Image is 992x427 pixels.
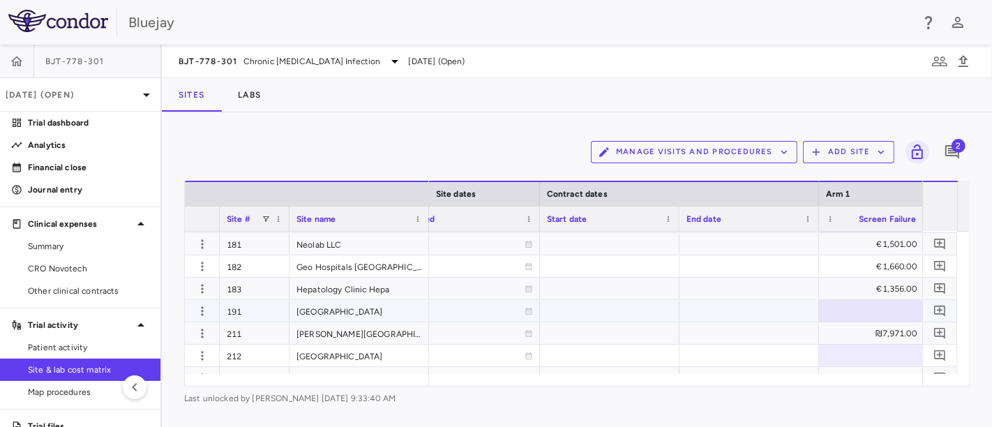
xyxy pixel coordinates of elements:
[28,341,149,354] span: Patient activity
[28,285,149,297] span: Other clinical contracts
[184,392,970,405] span: Last unlocked by [PERSON_NAME] [DATE] 9:33:40 AM
[128,12,911,33] div: Bluejay
[547,214,587,224] span: Start date
[221,78,278,112] button: Labs
[28,364,149,376] span: Site & lab cost matrix
[290,300,429,322] div: [GEOGRAPHIC_DATA]
[931,368,949,387] button: Add comment
[859,214,917,224] span: Screen Failure
[220,278,290,299] div: 183
[547,189,608,199] span: Contract dates
[28,218,133,230] p: Clinical expenses
[290,367,429,389] div: [GEOGRAPHIC_DATA]
[28,262,149,275] span: CRO Novotech
[591,141,797,163] button: Manage Visits and Procedures
[832,255,917,278] div: €1,660.00
[803,141,894,163] button: Add Site
[931,257,949,276] button: Add comment
[832,233,917,255] div: €1,501.00
[290,322,429,344] div: [PERSON_NAME][GEOGRAPHIC_DATA]
[931,301,949,320] button: Add comment
[28,240,149,253] span: Summary
[686,214,721,224] span: End date
[28,319,133,331] p: Trial activity
[28,139,149,151] p: Analytics
[931,234,949,253] button: Add comment
[409,55,465,68] span: [DATE] (Open)
[296,214,336,224] span: Site name
[28,386,149,398] span: Map procedures
[243,55,381,68] span: Chronic [MEDICAL_DATA] Infection
[933,260,947,273] svg: Add comment
[944,144,961,160] svg: Add comment
[832,322,917,345] div: ₪7,971.00
[290,255,429,277] div: Geo Hospitals [GEOGRAPHIC_DATA] [GEOGRAPHIC_DATA]
[933,237,947,250] svg: Add comment
[900,140,929,164] span: Lock grid
[826,189,851,199] span: Arm 1
[220,345,290,366] div: 212
[220,367,290,389] div: 221
[227,214,250,224] span: Site #
[28,183,149,196] p: Journal entry
[162,78,221,112] button: Sites
[220,300,290,322] div: 191
[832,278,917,300] div: €1,356.00
[290,233,429,255] div: Neolab LLC
[952,139,965,153] span: 2
[290,278,429,299] div: Hepatology Clinic Hepa
[931,324,949,343] button: Add comment
[436,189,476,199] span: Site dates
[28,161,149,174] p: Financial close
[28,117,149,129] p: Trial dashboard
[179,56,238,67] span: BJT-778-301
[6,89,138,101] p: [DATE] (Open)
[290,345,429,366] div: [GEOGRAPHIC_DATA]
[933,282,947,295] svg: Add comment
[931,346,949,365] button: Add comment
[940,140,964,164] button: Add comment
[933,371,947,384] svg: Add comment
[933,304,947,317] svg: Add comment
[8,10,108,32] img: logo-full-SnFGN8VE.png
[220,233,290,255] div: 181
[931,279,949,298] button: Add comment
[933,327,947,340] svg: Add comment
[220,322,290,344] div: 211
[933,349,947,362] svg: Add comment
[45,56,105,67] span: BJT-778-301
[220,255,290,277] div: 182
